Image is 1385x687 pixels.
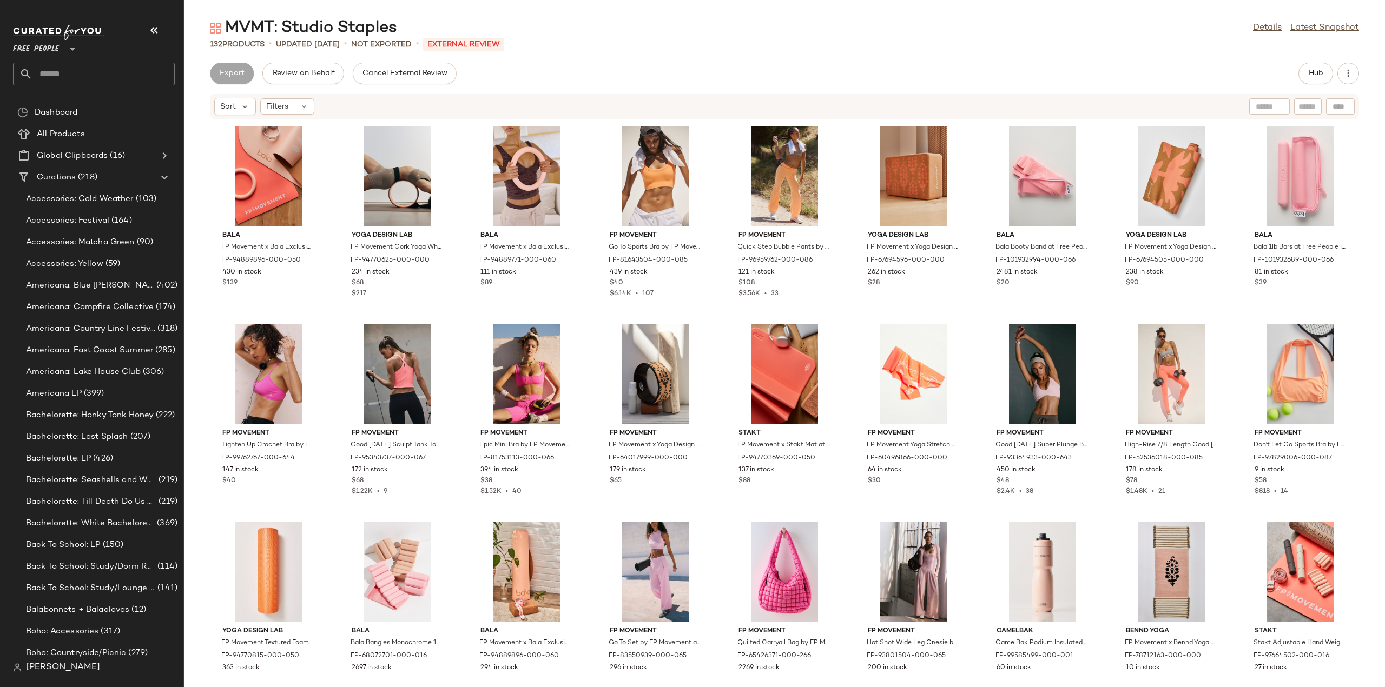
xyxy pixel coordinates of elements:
[867,638,959,648] span: Hot Shot Wide Leg Onesie by FP Movement at Free People in Pink, Size: S
[867,453,947,463] span: FP-60496866-000-000
[1254,256,1334,265] span: FP-101932689-000-066
[351,441,443,450] span: Good [DATE] Sculpt Tank Top by FP Movement at Free People in Pink, Size: S
[1255,278,1267,288] span: $39
[867,243,959,252] span: FP Movement x Yoga Design Lab Cork Yoga Block at Free People
[737,638,829,648] span: Quilted Carryall Bag by FP Movement at Free People in Pink
[609,453,688,463] span: FP-64017999-000-000
[26,561,155,573] span: Back To School: Study/Dorm Room Essentials
[1126,488,1147,495] span: $1.48K
[1254,651,1329,661] span: FP-97664502-000-016
[995,651,1073,661] span: FP-99585499-000-001
[1125,256,1204,265] span: FP-67694505-000-000
[1147,488,1158,495] span: •
[1125,453,1203,463] span: FP-52536018-000-085
[867,256,945,265] span: FP-67694596-000-000
[730,126,839,226] img: 96959762_086_a
[480,476,492,486] span: $38
[771,290,779,297] span: 33
[730,522,839,622] img: 65426371_266_b
[738,268,775,277] span: 121 in stock
[153,344,175,357] span: (285)
[479,243,571,252] span: FP Movement x Bala Exclusive 10 Lb. Power Ring at Free People in Red
[480,663,518,673] span: 294 in stock
[26,215,109,227] span: Accessories: Festival
[610,268,648,277] span: 439 in stock
[737,256,813,265] span: FP-96959762-000-086
[738,231,830,241] span: FP Movement
[631,290,642,297] span: •
[155,582,177,595] span: (141)
[343,522,452,622] img: 68072701_016_0
[1246,522,1355,622] img: 97664502_016_0
[352,476,364,486] span: $68
[344,38,347,51] span: •
[1126,268,1164,277] span: 238 in stock
[1246,126,1355,226] img: 101932689_066_b
[352,268,390,277] span: 234 in stock
[738,626,830,636] span: FP Movement
[26,474,156,486] span: Bachelorette: Seashells and Wedding Bells
[343,126,452,226] img: 94770625_000_f
[988,126,1097,226] img: 101932994_066_b
[26,344,153,357] span: Americana: East Coast Summer
[362,69,447,78] span: Cancel External Review
[738,429,830,438] span: Stakt
[859,126,968,226] img: 67694596_000_0
[351,256,430,265] span: FP-94770625-000-000
[1254,441,1346,450] span: Don't Let Go Sports Bra by FP Movement at Free People in [GEOGRAPHIC_DATA], Size: L
[859,324,968,424] img: 60496866_000_b
[601,522,710,622] img: 83550939_065_c
[135,236,154,249] span: (90)
[353,63,457,84] button: Cancel External Review
[1126,429,1218,438] span: FP Movement
[610,465,646,475] span: 179 in stock
[17,107,28,118] img: svg%3e
[26,496,156,508] span: Bachelorette: Till Death Do Us Party
[609,638,701,648] span: Go To Set by FP Movement at Free People in Pink, Size: S
[35,106,77,119] span: Dashboard
[997,476,1009,486] span: $48
[738,278,755,288] span: $108
[423,38,504,51] p: External REVIEW
[1126,465,1163,475] span: 178 in stock
[1308,69,1323,78] span: Hub
[997,488,1015,495] span: $2.4K
[352,231,444,241] span: Yoga Design Lab
[1158,488,1165,495] span: 21
[479,441,571,450] span: Epic Mini Bra by FP Movement at Free People in Pink, Size: XL
[738,663,780,673] span: 2269 in stock
[26,409,154,422] span: Bachelorette: Honky Tonk Honey
[221,256,301,265] span: FP-94889896-000-050
[210,23,221,34] img: svg%3e
[1253,22,1282,35] a: Details
[26,258,103,270] span: Accessories: Yellow
[472,324,581,424] img: 81753113_066_0
[609,651,687,661] span: FP-83550939-000-065
[995,638,1087,648] span: CamelBak Podium Insulated Stainless Steel 20oz Bottle at Free People in Black
[13,663,22,672] img: svg%3e
[222,663,260,673] span: 363 in stock
[1126,626,1218,636] span: Bennd Yoga
[1254,638,1346,648] span: Stakt Adjustable Hand Weights at Free People in [GEOGRAPHIC_DATA]
[868,268,905,277] span: 262 in stock
[222,465,259,475] span: 147 in stock
[737,441,829,450] span: FP Movement x Stakt Mat at Free People in Purple
[352,290,366,297] span: $217
[867,651,946,661] span: FP-93801504-000-065
[472,522,581,622] img: 94889896_060_0
[155,517,177,530] span: (369)
[156,496,177,508] span: (219)
[1255,626,1347,636] span: Stakt
[1255,268,1288,277] span: 81 in stock
[1298,63,1333,84] button: Hub
[351,453,426,463] span: FP-95343737-000-067
[642,290,654,297] span: 107
[1255,476,1267,486] span: $58
[610,231,702,241] span: FP Movement
[1255,488,1270,495] span: $818
[103,258,121,270] span: (59)
[480,429,572,438] span: FP Movement
[126,647,148,659] span: (279)
[868,231,960,241] span: Yoga Design Lab
[26,301,154,314] span: Americana: Campfire Collective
